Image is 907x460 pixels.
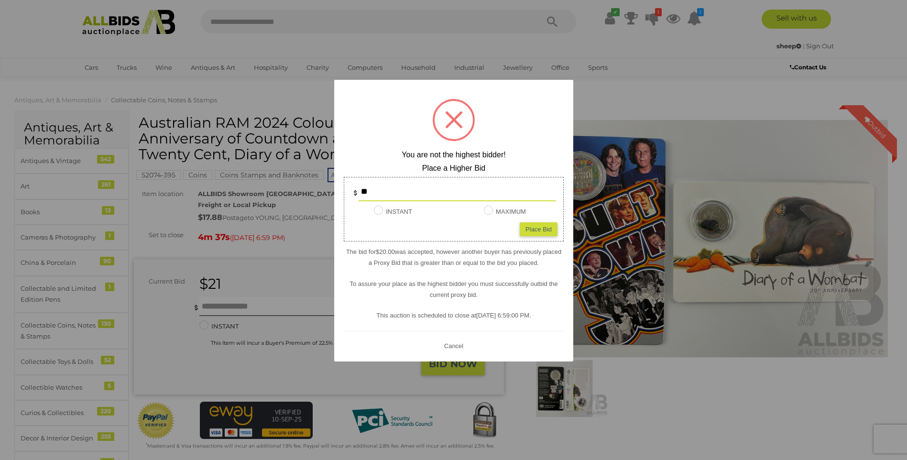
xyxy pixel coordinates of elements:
[344,164,564,173] h2: Place a Higher Bid
[476,312,529,319] span: [DATE] 6:59:00 PM
[520,222,557,236] div: Place Bid
[441,340,466,352] button: Cancel
[374,206,412,217] label: INSTANT
[344,310,564,321] p: This auction is scheduled to close at .
[344,151,564,159] h2: You are not the highest bidder!
[344,278,564,301] p: To assure your place as the highest bidder you must successfully outbid the current proxy bid.
[376,248,395,255] span: $20.00
[344,246,564,269] p: The bid for was accepted, however another buyer has previously placed a Proxy Bid that is greater...
[484,206,526,217] label: MAXIMUM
